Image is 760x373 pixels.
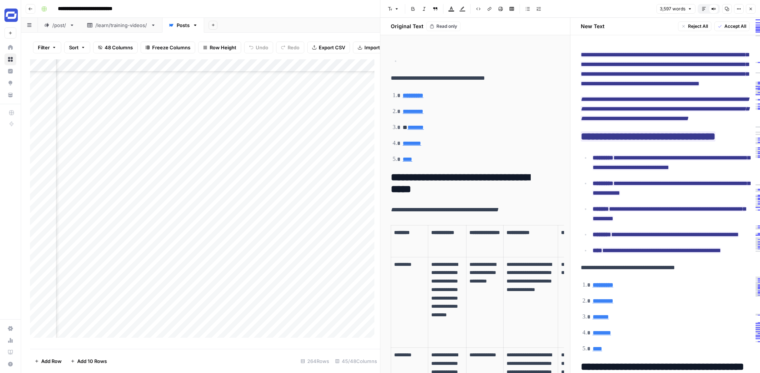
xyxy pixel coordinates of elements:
a: Your Data [4,89,16,101]
button: 48 Columns [93,42,138,53]
span: Read only [436,23,457,30]
button: Import CSV [353,42,396,53]
button: Workspace: Synthesia [4,6,16,24]
a: Usage [4,334,16,346]
h2: New Text [581,23,605,30]
a: Opportunities [4,77,16,89]
span: Undo [256,44,268,51]
button: 3,597 words [656,4,695,14]
span: Import CSV [364,44,391,51]
span: Reject All [688,23,708,30]
span: 3,597 words [660,6,685,12]
div: /post/ [52,22,66,29]
div: Posts [177,22,190,29]
h2: Original Text [386,23,423,30]
span: Add Row [41,357,62,365]
div: /learn/training-videos/ [95,22,148,29]
a: /post/ [38,18,81,33]
button: Freeze Columns [141,42,195,53]
span: Export CSV [319,44,345,51]
button: Row Height [198,42,241,53]
button: Sort [64,42,90,53]
button: Undo [244,42,273,53]
a: /learn/training-videos/ [81,18,162,33]
img: Synthesia Logo [4,9,18,22]
button: Export CSV [307,42,350,53]
div: 45/48 Columns [332,355,380,367]
span: Add 10 Rows [77,357,107,365]
span: Row Height [210,44,236,51]
button: Accept All [714,22,750,31]
button: Reject All [678,22,711,31]
button: Add 10 Rows [66,355,111,367]
a: Learning Hub [4,346,16,358]
button: Filter [33,42,61,53]
a: Insights [4,65,16,77]
button: Redo [276,42,304,53]
a: Home [4,42,16,53]
span: Freeze Columns [152,44,190,51]
a: Settings [4,323,16,334]
button: Add Row [30,355,66,367]
span: Sort [69,44,79,51]
span: Redo [288,44,299,51]
div: 264 Rows [298,355,332,367]
span: Accept All [724,23,746,30]
a: Browse [4,53,16,65]
a: Posts [162,18,204,33]
span: Filter [38,44,50,51]
button: Help + Support [4,358,16,370]
span: 48 Columns [105,44,133,51]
